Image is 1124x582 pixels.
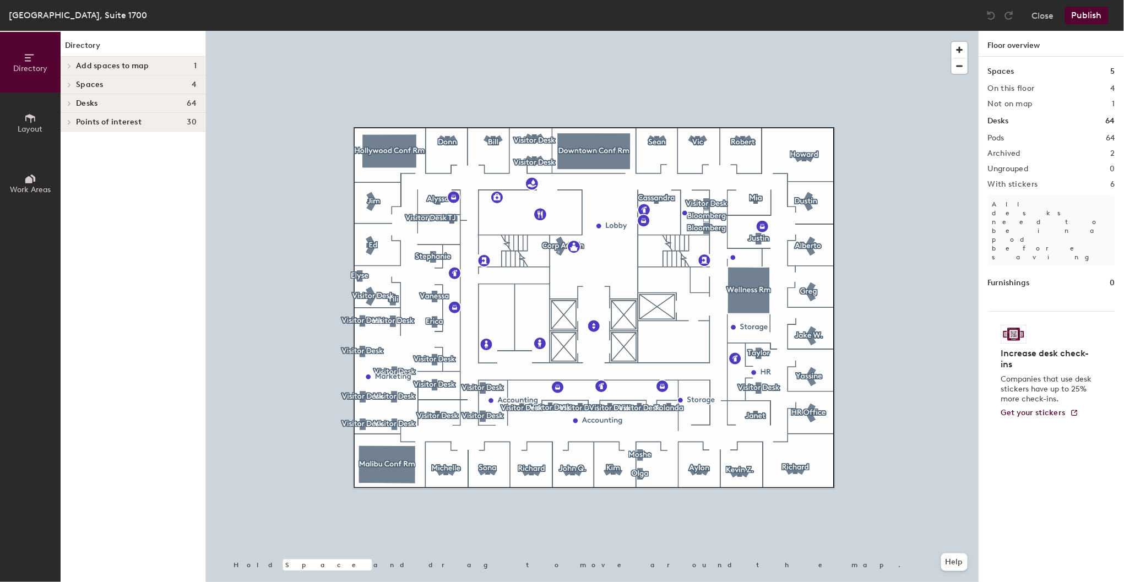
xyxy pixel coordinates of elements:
h2: 64 [1106,134,1115,143]
h1: Floor overview [979,31,1124,57]
div: [GEOGRAPHIC_DATA], Suite 1700 [9,8,147,22]
span: 4 [192,80,197,89]
span: Desks [76,99,97,108]
span: Directory [13,64,47,73]
p: All desks need to be in a pod before saving [988,195,1115,266]
h1: Desks [988,115,1009,127]
h4: Increase desk check-ins [1001,348,1095,370]
h1: 64 [1106,115,1115,127]
span: Work Areas [10,185,51,194]
h2: 1 [1112,100,1115,108]
img: Undo [986,10,997,21]
h1: Spaces [988,66,1014,78]
h2: Pods [988,134,1004,143]
button: Publish [1065,7,1109,24]
span: Points of interest [76,118,142,127]
p: Companies that use desk stickers have up to 25% more check-ins. [1001,374,1095,404]
img: Sticker logo [1001,325,1027,344]
h2: 2 [1111,149,1115,158]
img: Redo [1003,10,1014,21]
h2: 6 [1111,180,1115,189]
h1: 0 [1110,277,1115,289]
span: Layout [18,124,43,134]
h2: On this floor [988,84,1035,93]
button: Help [941,553,968,571]
h1: Furnishings [988,277,1030,289]
span: Get your stickers [1001,408,1066,417]
h2: Ungrouped [988,165,1029,173]
button: Close [1032,7,1054,24]
h2: With stickers [988,180,1038,189]
h1: 5 [1111,66,1115,78]
a: Get your stickers [1001,409,1079,418]
h2: Archived [988,149,1020,158]
span: 64 [187,99,197,108]
h2: Not on map [988,100,1033,108]
h1: Directory [61,40,205,57]
h2: 0 [1110,165,1115,173]
span: Spaces [76,80,104,89]
h2: 4 [1111,84,1115,93]
span: 30 [187,118,197,127]
span: Add spaces to map [76,62,149,70]
span: 1 [194,62,197,70]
